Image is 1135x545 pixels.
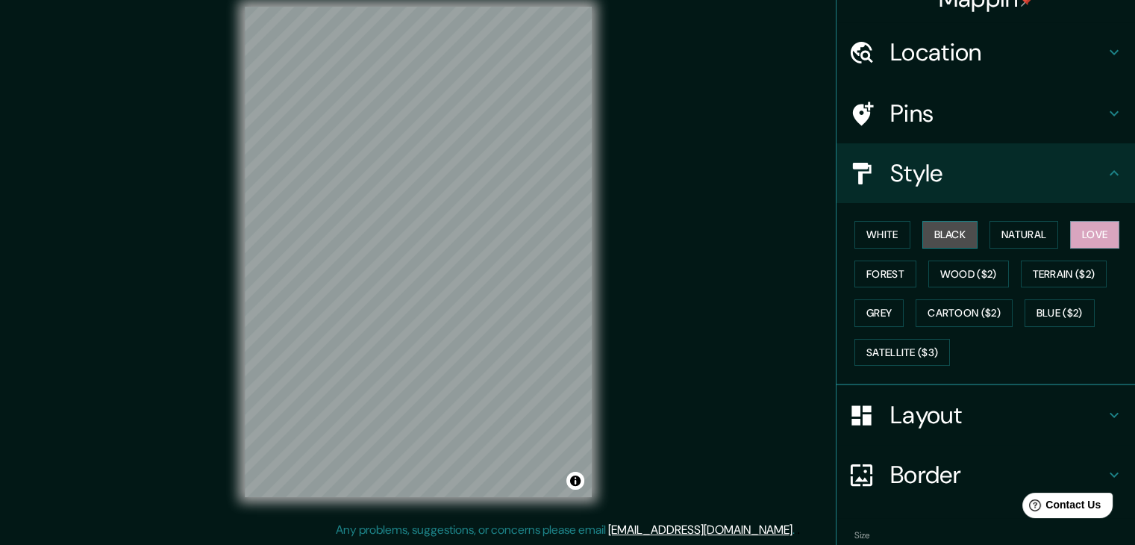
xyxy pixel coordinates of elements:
button: White [854,221,910,249]
div: Border [837,445,1135,505]
h4: Layout [890,400,1105,430]
div: Location [837,22,1135,82]
iframe: Help widget launcher [1002,487,1119,529]
a: [EMAIL_ADDRESS][DOMAIN_NAME] [608,522,792,538]
label: Size [854,529,870,542]
button: Forest [854,261,916,288]
div: . [797,521,800,539]
p: Any problems, suggestions, or concerns please email . [336,521,795,539]
div: . [795,521,797,539]
h4: Style [890,158,1105,188]
button: Satellite ($3) [854,339,950,367]
div: Style [837,143,1135,203]
canvas: Map [245,7,592,497]
h4: Pins [890,99,1105,128]
h4: Location [890,37,1105,67]
h4: Border [890,460,1105,490]
button: Cartoon ($2) [916,299,1013,327]
button: Blue ($2) [1025,299,1095,327]
button: Natural [989,221,1058,249]
button: Toggle attribution [566,472,584,490]
button: Wood ($2) [928,261,1009,288]
div: Layout [837,385,1135,445]
button: Love [1070,221,1119,249]
div: Pins [837,84,1135,143]
button: Black [922,221,978,249]
button: Grey [854,299,904,327]
button: Terrain ($2) [1021,261,1107,288]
